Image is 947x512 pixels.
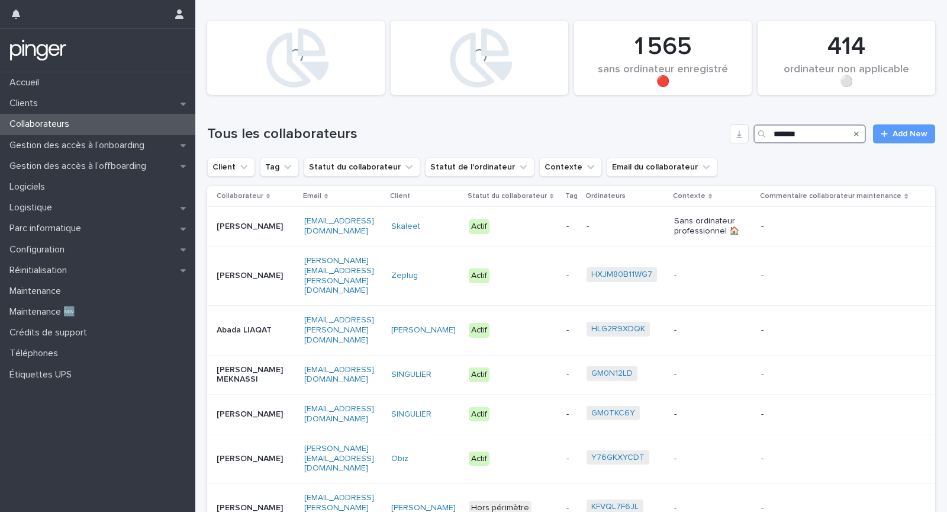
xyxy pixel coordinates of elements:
[674,454,748,464] p: -
[5,369,81,380] p: Étiquettes UPS
[217,409,291,420] p: [PERSON_NAME]
[594,63,732,88] div: sans ordinateur enregistré 🔴
[207,126,725,143] h1: Tous les collaborateurs
[304,366,374,384] a: [EMAIL_ADDRESS][DOMAIN_NAME]
[893,130,927,138] span: Add New
[207,395,935,434] tr: [PERSON_NAME][EMAIL_ADDRESS][DOMAIN_NAME]SINGULIER Actif-GM0TKC6Y --
[207,306,935,355] tr: Abada LIAQAT[EMAIL_ADDRESS][PERSON_NAME][DOMAIN_NAME][PERSON_NAME] Actif-HLG2R9XDQK --
[761,222,909,232] p: -
[207,158,255,177] button: Client
[674,271,748,281] p: -
[594,32,732,62] div: 1 565
[591,324,645,334] a: HLG2R9XDQK
[304,257,374,295] a: [PERSON_NAME][EMAIL_ADDRESS][PERSON_NAME][DOMAIN_NAME]
[566,409,578,420] p: -
[753,124,866,143] input: Search
[778,32,915,62] div: 414
[673,190,706,203] p: Contexte
[5,286,70,297] p: Maintenance
[5,140,154,151] p: Gestion des accès à l’onboarding
[217,454,291,464] p: [PERSON_NAME]
[674,216,748,236] p: Sans ordinateur professionnel 🏠
[391,325,456,335] a: [PERSON_NAME]
[761,454,909,464] p: -
[566,325,578,335] p: -
[761,325,909,335] p: -
[304,217,374,235] a: [EMAIL_ADDRESS][DOMAIN_NAME]
[5,119,79,130] p: Collaborateurs
[9,39,67,62] img: mTgBEunGTSyRkCgitkcU
[585,190,626,203] p: Ordinateurs
[207,355,935,395] tr: [PERSON_NAME] MEKNASSI[EMAIL_ADDRESS][DOMAIN_NAME]SINGULIER Actif-GM0N12LD --
[5,327,96,338] p: Crédits de support
[469,323,489,338] div: Actif
[566,222,578,232] p: -
[761,370,909,380] p: -
[674,325,748,335] p: -
[391,222,420,232] a: Skaleet
[303,190,321,203] p: Email
[591,369,633,379] a: GM0N12LD
[469,407,489,422] div: Actif
[217,365,291,385] p: [PERSON_NAME] MEKNASSI
[217,190,263,203] p: Collaborateur
[607,158,717,177] button: Email du collaborateur
[391,271,418,281] a: Zeplug
[5,77,49,88] p: Accueil
[5,202,62,213] p: Logistique
[469,268,489,283] div: Actif
[304,316,374,344] a: [EMAIL_ADDRESS][PERSON_NAME][DOMAIN_NAME]
[674,370,748,380] p: -
[5,306,85,318] p: Maintenance 🆕
[207,434,935,483] tr: [PERSON_NAME][PERSON_NAME][EMAIL_ADDRESS][DOMAIN_NAME]Obiz Actif-Y76GKXYCDT --
[565,190,578,203] p: Tag
[207,207,935,247] tr: [PERSON_NAME][EMAIL_ADDRESS][DOMAIN_NAME]Skaleet Actif--Sans ordinateur professionnel 🏠-
[469,367,489,382] div: Actif
[761,271,909,281] p: -
[5,265,76,276] p: Réinitialisation
[591,270,652,280] a: HXJM80B11WG7
[391,454,408,464] a: Obiz
[469,219,489,234] div: Actif
[778,63,915,88] div: ordinateur non applicable ⚪
[5,244,74,255] p: Configuration
[5,98,47,109] p: Clients
[217,325,291,335] p: Abada LIAQAT
[566,271,578,281] p: -
[390,190,410,203] p: Client
[674,409,748,420] p: -
[207,246,935,305] tr: [PERSON_NAME][PERSON_NAME][EMAIL_ADDRESS][PERSON_NAME][DOMAIN_NAME]Zeplug Actif-HXJM80B11WG7 --
[217,271,291,281] p: [PERSON_NAME]
[591,502,639,512] a: KFVQL7F6JL
[391,409,431,420] a: SINGULIER
[5,161,156,172] p: Gestion des accès à l’offboarding
[591,453,645,463] a: Y76GKXYCDT
[5,181,54,193] p: Logiciels
[539,158,602,177] button: Contexte
[873,124,935,143] a: Add New
[391,370,431,380] a: SINGULIER
[260,158,299,177] button: Tag
[5,223,91,234] p: Parc informatique
[591,408,635,418] a: GM0TKC6Y
[304,158,420,177] button: Statut du collaborateur
[761,409,909,420] p: -
[304,405,374,423] a: [EMAIL_ADDRESS][DOMAIN_NAME]
[468,190,547,203] p: Statut du collaborateur
[217,222,291,232] p: [PERSON_NAME]
[469,452,489,466] div: Actif
[5,348,67,359] p: Téléphones
[566,370,578,380] p: -
[304,444,374,473] a: [PERSON_NAME][EMAIL_ADDRESS][DOMAIN_NAME]
[760,190,901,203] p: Commentaire collaborateur maintenance
[587,222,661,232] p: -
[566,454,578,464] p: -
[425,158,534,177] button: Statut de l'ordinateur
